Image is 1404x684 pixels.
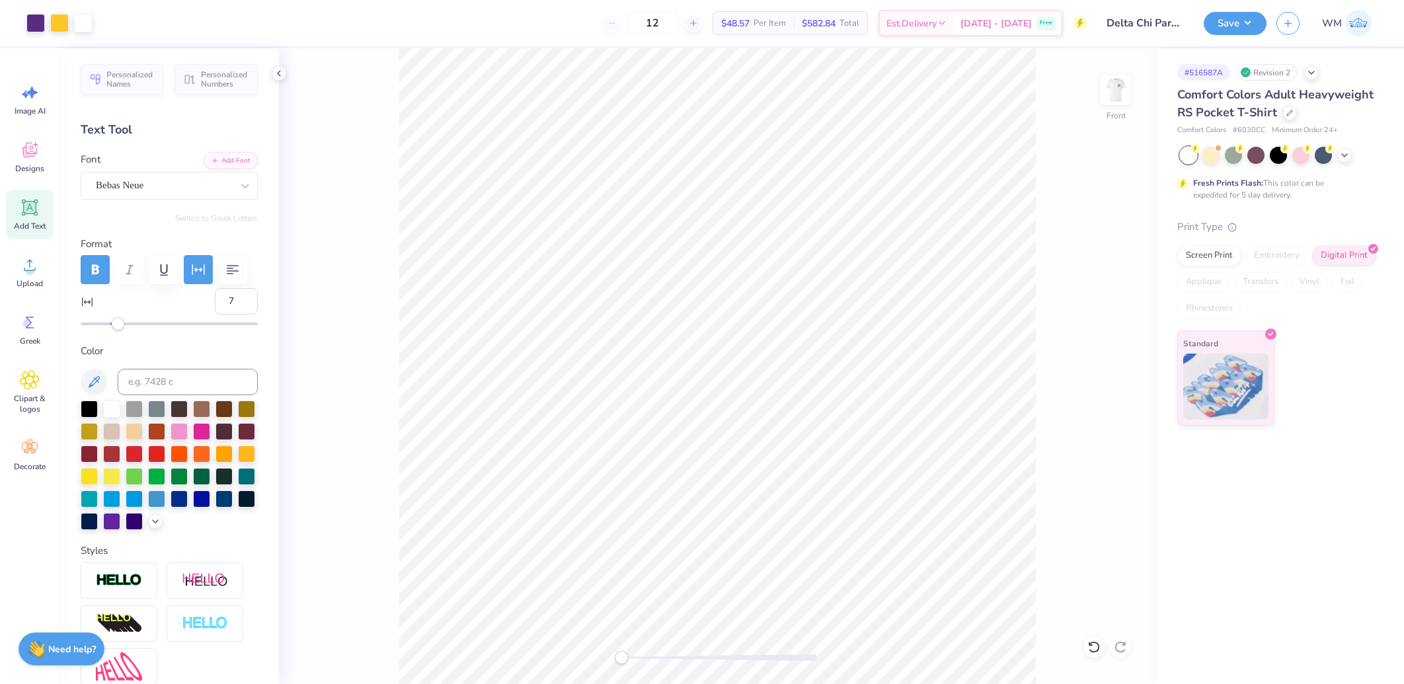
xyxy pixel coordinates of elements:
[1040,19,1052,28] span: Free
[48,643,96,656] strong: Need help?
[1177,64,1230,81] div: # 516587A
[112,317,125,330] div: Accessibility label
[1177,246,1241,266] div: Screen Print
[96,573,142,588] img: Stroke
[1312,246,1376,266] div: Digital Print
[754,17,786,30] span: Per Item
[1237,64,1298,81] div: Revision 2
[1204,12,1267,35] button: Save
[201,70,250,89] span: Personalized Numbers
[1234,272,1287,292] div: Transfers
[1183,336,1218,350] span: Standard
[1316,10,1378,36] a: WM
[20,336,40,346] span: Greek
[96,652,142,681] img: Free Distort
[1233,125,1265,136] span: # 6030CC
[81,237,258,252] label: Format
[960,17,1032,30] span: [DATE] - [DATE]
[1183,354,1268,420] img: Standard
[8,393,52,414] span: Clipart & logos
[1177,272,1230,292] div: Applique
[1272,125,1338,136] span: Minimum Order: 24 +
[1193,178,1263,188] strong: Fresh Prints Flash:
[1291,272,1328,292] div: Vinyl
[1177,299,1241,319] div: Rhinestones
[81,344,258,359] label: Color
[175,213,258,223] button: Switch to Greek Letters
[14,221,46,231] span: Add Text
[81,543,108,558] label: Styles
[1107,110,1126,122] div: Front
[1332,272,1363,292] div: Foil
[802,17,836,30] span: $582.84
[81,152,100,167] label: Font
[118,369,258,395] input: e.g. 7428 c
[182,572,228,589] img: Shadow
[106,70,155,89] span: Personalized Names
[1245,246,1308,266] div: Embroidery
[721,17,750,30] span: $48.57
[175,64,258,95] button: Personalized Numbers
[839,17,859,30] span: Total
[182,616,228,631] img: Negative Space
[14,461,46,472] span: Decorate
[1345,10,1372,36] img: Wilfredo Manabat
[15,163,44,174] span: Designs
[615,651,628,664] div: Accessibility label
[1103,77,1129,103] img: Front
[1193,177,1356,201] div: This color can be expedited for 5 day delivery.
[81,121,258,139] div: Text Tool
[1177,125,1226,136] span: Comfort Colors
[204,152,258,169] button: Add Font
[17,278,43,289] span: Upload
[96,613,142,634] img: 3D Illusion
[15,106,46,116] span: Image AI
[627,11,678,35] input: – –
[1177,219,1378,235] div: Print Type
[1177,87,1374,120] span: Comfort Colors Adult Heavyweight RS Pocket T-Shirt
[1322,16,1342,31] span: WM
[886,17,937,30] span: Est. Delivery
[81,64,163,95] button: Personalized Names
[1097,10,1194,36] input: Untitled Design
